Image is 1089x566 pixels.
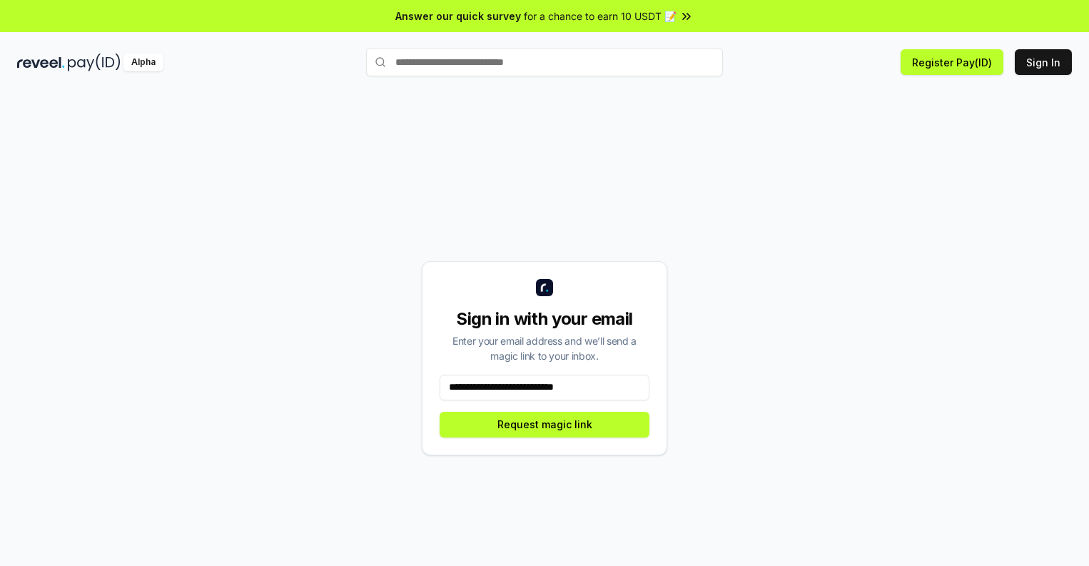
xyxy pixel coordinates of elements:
[440,308,649,330] div: Sign in with your email
[17,54,65,71] img: reveel_dark
[395,9,521,24] span: Answer our quick survey
[536,279,553,296] img: logo_small
[68,54,121,71] img: pay_id
[123,54,163,71] div: Alpha
[1015,49,1072,75] button: Sign In
[524,9,677,24] span: for a chance to earn 10 USDT 📝
[440,412,649,438] button: Request magic link
[440,333,649,363] div: Enter your email address and we’ll send a magic link to your inbox.
[901,49,1003,75] button: Register Pay(ID)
